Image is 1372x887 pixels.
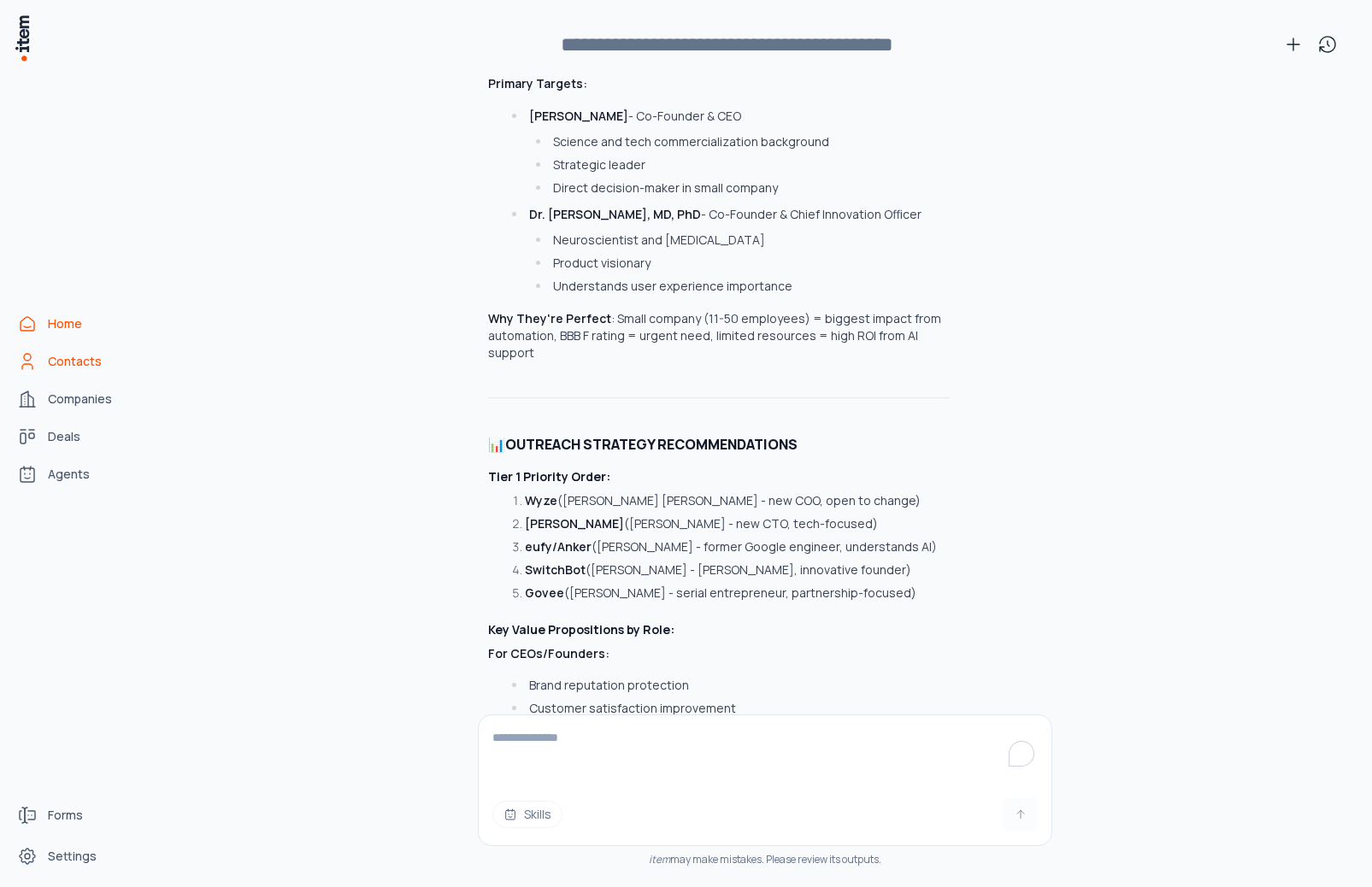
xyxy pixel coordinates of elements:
li: Brand reputation protection [507,677,949,694]
a: Companies [10,382,140,416]
span: Forms [48,807,83,824]
span: Home [48,315,82,332]
strong: For CEOs/Founders: [488,645,609,661]
div: may make mistakes. Please review its outputs. [478,853,1052,866]
span: Skills [524,806,551,823]
strong: Govee [525,584,564,601]
i: item [649,852,670,866]
a: Contacts [10,344,140,379]
a: Forms [10,798,140,832]
a: deals [10,420,140,454]
p: : Small company (11-50 employees) = biggest impact from automation, BBB F rating = urgent need, l... [488,310,950,361]
strong: OUTREACH STRATEGY RECOMMENDATIONS [505,435,798,454]
li: ([PERSON_NAME] - former Google engineer, understands AI) [507,538,949,555]
strong: SwitchBot [525,561,586,578]
a: Agents [10,457,140,491]
strong: Why They're Perfect [488,310,611,326]
span: Settings [48,848,97,865]
strong: Tier 1 Priority Order: [488,468,610,485]
li: Science and tech commercialization background [531,133,949,150]
img: Item Brain Logo [14,14,31,62]
textarea: To enrich screen reader interactions, please activate Accessibility in Grammarly extension settings [479,715,1051,784]
li: Strategic leader [531,156,949,173]
span: Companies [48,391,112,408]
strong: Primary Targets: [488,75,587,91]
li: ([PERSON_NAME] [PERSON_NAME] - new COO, open to change) [507,492,949,509]
strong: [PERSON_NAME] [525,515,624,532]
li: Customer satisfaction improvement [507,700,949,717]
span: Contacts [48,353,102,370]
p: - Co-Founder & CEO [529,108,741,124]
li: Understands user experience importance [531,278,949,295]
strong: Wyze [525,492,557,508]
strong: eufy/Anker [525,538,592,555]
p: - Co-Founder & Chief Innovation Officer [529,206,922,222]
h2: 📊 [488,434,950,455]
button: Skills [492,801,562,828]
strong: Dr. [PERSON_NAME], MD, PhD [529,206,701,222]
a: Settings [10,839,140,873]
strong: Key Value Propositions by Role: [488,621,674,637]
li: Direct decision-maker in small company [531,179,949,197]
span: Deals [48,428,80,445]
li: ([PERSON_NAME] - [PERSON_NAME], innovative founder) [507,561,949,579]
li: Product visionary [531,255,949,272]
li: ([PERSON_NAME] - new CTO, tech-focused) [507,515,949,532]
li: ([PERSON_NAME] - serial entrepreneur, partnership-focused) [507,584,949,602]
a: Home [10,307,140,341]
li: Neuroscientist and [MEDICAL_DATA] [531,232,949,249]
button: New conversation [1276,27,1310,62]
strong: [PERSON_NAME] [529,108,628,124]
span: Agents [48,466,90,483]
button: View history [1310,27,1345,62]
